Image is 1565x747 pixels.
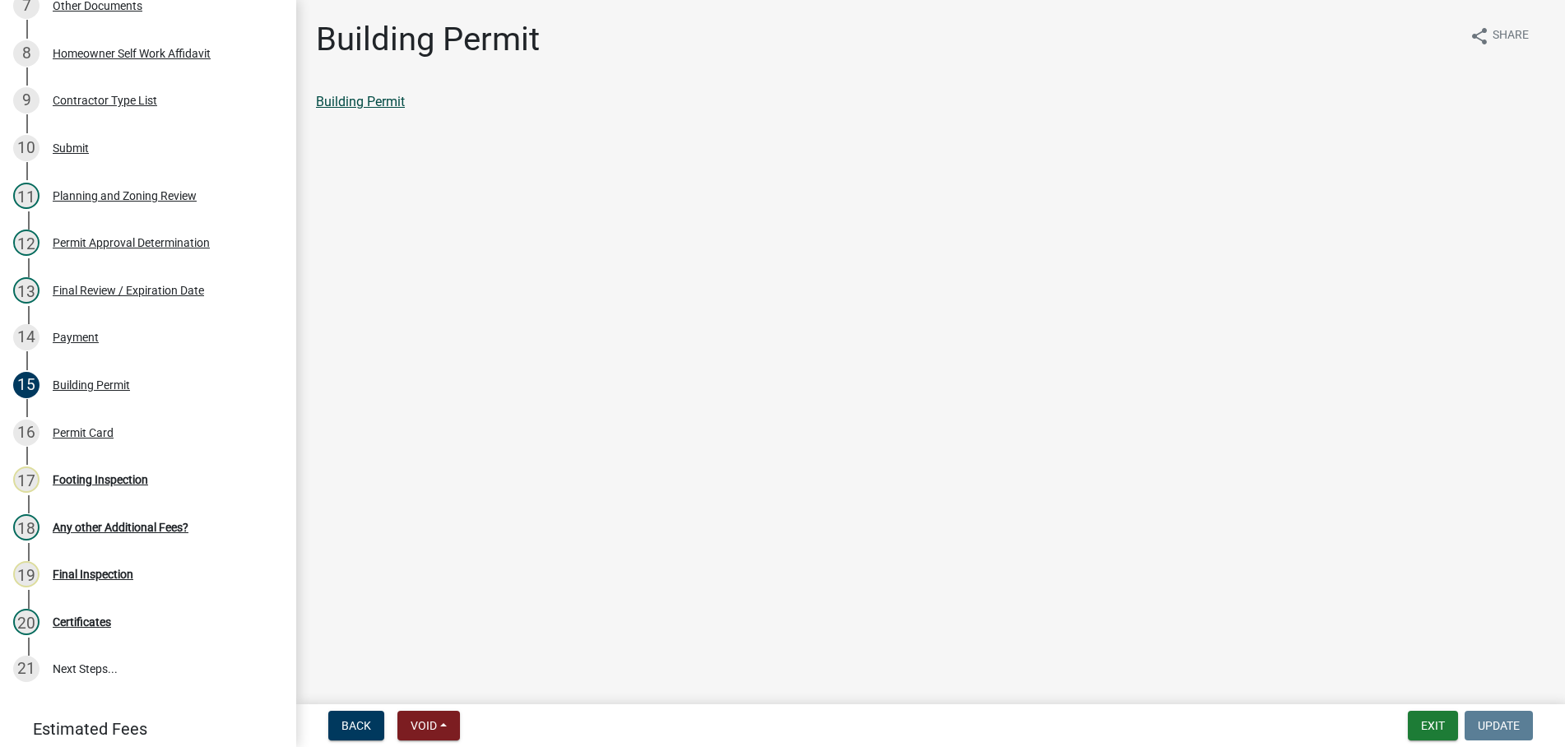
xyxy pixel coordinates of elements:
[1478,719,1520,732] span: Update
[1408,711,1458,740] button: Exit
[53,427,114,438] div: Permit Card
[13,40,39,67] div: 8
[53,522,188,533] div: Any other Additional Fees?
[53,95,157,106] div: Contractor Type List
[13,466,39,493] div: 17
[13,712,270,745] a: Estimated Fees
[13,324,39,350] div: 14
[1493,26,1529,46] span: Share
[53,285,204,296] div: Final Review / Expiration Date
[13,609,39,635] div: 20
[13,183,39,209] div: 11
[53,190,197,202] div: Planning and Zoning Review
[53,142,89,154] div: Submit
[53,237,210,248] div: Permit Approval Determination
[316,20,540,59] h1: Building Permit
[397,711,460,740] button: Void
[411,719,437,732] span: Void
[13,656,39,682] div: 21
[53,48,211,59] div: Homeowner Self Work Affidavit
[53,379,130,391] div: Building Permit
[341,719,371,732] span: Back
[13,514,39,541] div: 18
[1470,26,1489,46] i: share
[316,94,405,109] a: Building Permit
[1465,711,1533,740] button: Update
[1456,20,1542,52] button: shareShare
[53,616,111,628] div: Certificates
[53,474,148,485] div: Footing Inspection
[13,372,39,398] div: 15
[13,420,39,446] div: 16
[13,277,39,304] div: 13
[13,87,39,114] div: 9
[53,332,99,343] div: Payment
[13,561,39,587] div: 19
[328,711,384,740] button: Back
[53,568,133,580] div: Final Inspection
[13,135,39,161] div: 10
[13,230,39,256] div: 12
